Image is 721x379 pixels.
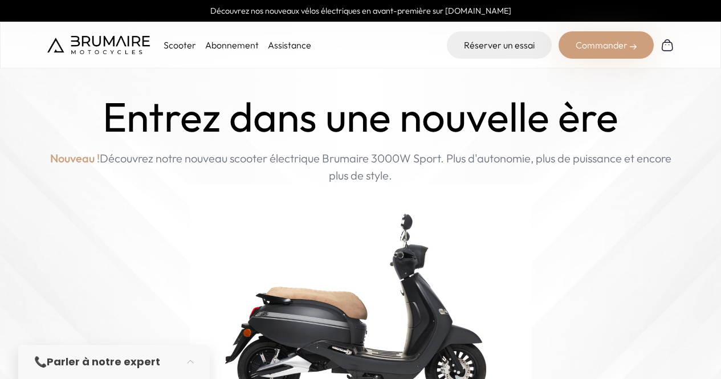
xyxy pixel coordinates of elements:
[559,31,654,59] div: Commander
[103,93,618,141] h1: Entrez dans une nouvelle ère
[447,31,552,59] a: Réserver un essai
[661,38,674,52] img: Panier
[47,36,150,54] img: Brumaire Motocycles
[268,39,311,51] a: Assistance
[664,325,710,368] iframe: Gorgias live chat messenger
[630,43,637,50] img: right-arrow-2.png
[50,150,100,167] span: Nouveau !
[205,39,259,51] a: Abonnement
[47,150,674,184] p: Découvrez notre nouveau scooter électrique Brumaire 3000W Sport. Plus d'autonomie, plus de puissa...
[164,38,196,52] p: Scooter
